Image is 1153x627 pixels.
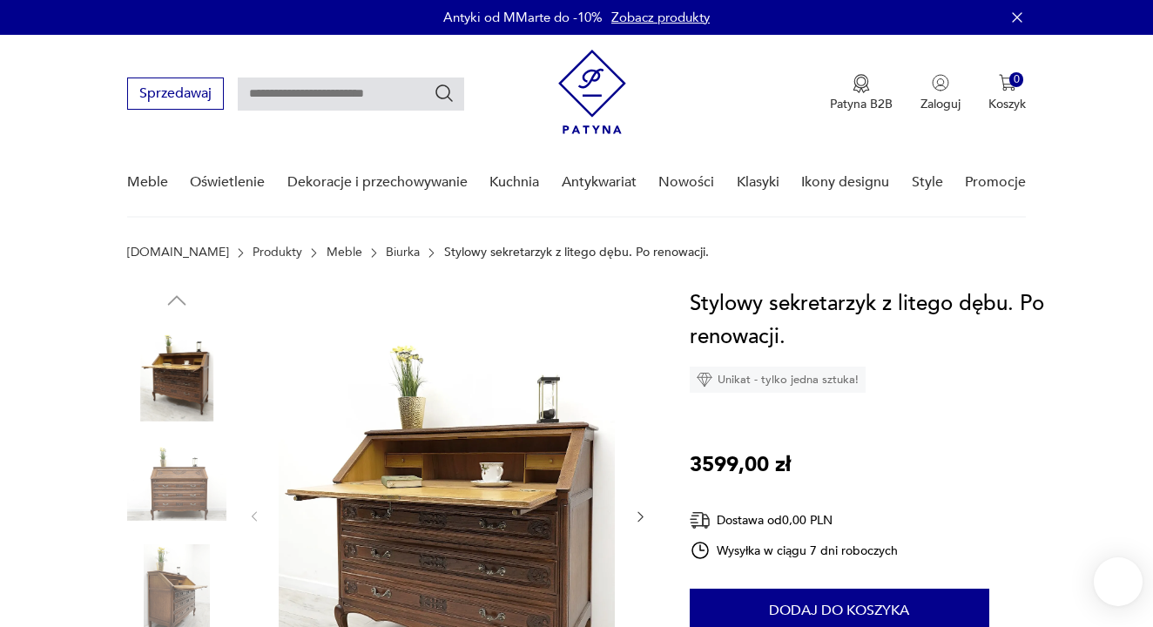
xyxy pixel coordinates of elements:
[912,149,943,216] a: Style
[287,149,468,216] a: Dekoracje i przechowywanie
[127,78,224,110] button: Sprzedawaj
[920,96,961,112] p: Zaloguj
[1094,557,1143,606] iframe: Smartsupp widget button
[830,96,893,112] p: Patyna B2B
[127,89,224,101] a: Sprzedawaj
[127,322,226,421] img: Zdjęcie produktu Stylowy sekretarzyk z litego dębu. Po renowacji.
[801,149,889,216] a: Ikony designu
[830,74,893,112] button: Patyna B2B
[444,246,709,260] p: Stylowy sekretarzyk z litego dębu. Po renowacji.
[988,96,1026,112] p: Koszyk
[127,149,168,216] a: Meble
[690,448,791,482] p: 3599,00 zł
[611,9,710,26] a: Zobacz produkty
[127,434,226,533] img: Zdjęcie produktu Stylowy sekretarzyk z litego dębu. Po renowacji.
[988,74,1026,112] button: 0Koszyk
[386,246,420,260] a: Biurka
[690,367,866,393] div: Unikat - tylko jedna sztuka!
[327,246,362,260] a: Meble
[434,83,455,104] button: Szukaj
[690,540,899,561] div: Wysyłka w ciągu 7 dni roboczych
[658,149,714,216] a: Nowości
[253,246,302,260] a: Produkty
[697,372,712,388] img: Ikona diamentu
[690,509,711,531] img: Ikona dostawy
[999,74,1016,91] img: Ikona koszyka
[853,74,870,93] img: Ikona medalu
[558,50,626,134] img: Patyna - sklep z meblami i dekoracjami vintage
[965,149,1026,216] a: Promocje
[830,74,893,112] a: Ikona medaluPatyna B2B
[443,9,603,26] p: Antyki od MMarte do -10%
[489,149,539,216] a: Kuchnia
[932,74,949,91] img: Ikonka użytkownika
[737,149,779,216] a: Klasyki
[690,287,1049,354] h1: Stylowy sekretarzyk z litego dębu. Po renowacji.
[562,149,637,216] a: Antykwariat
[1009,72,1024,87] div: 0
[190,149,265,216] a: Oświetlenie
[127,246,229,260] a: [DOMAIN_NAME]
[690,509,899,531] div: Dostawa od 0,00 PLN
[920,74,961,112] button: Zaloguj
